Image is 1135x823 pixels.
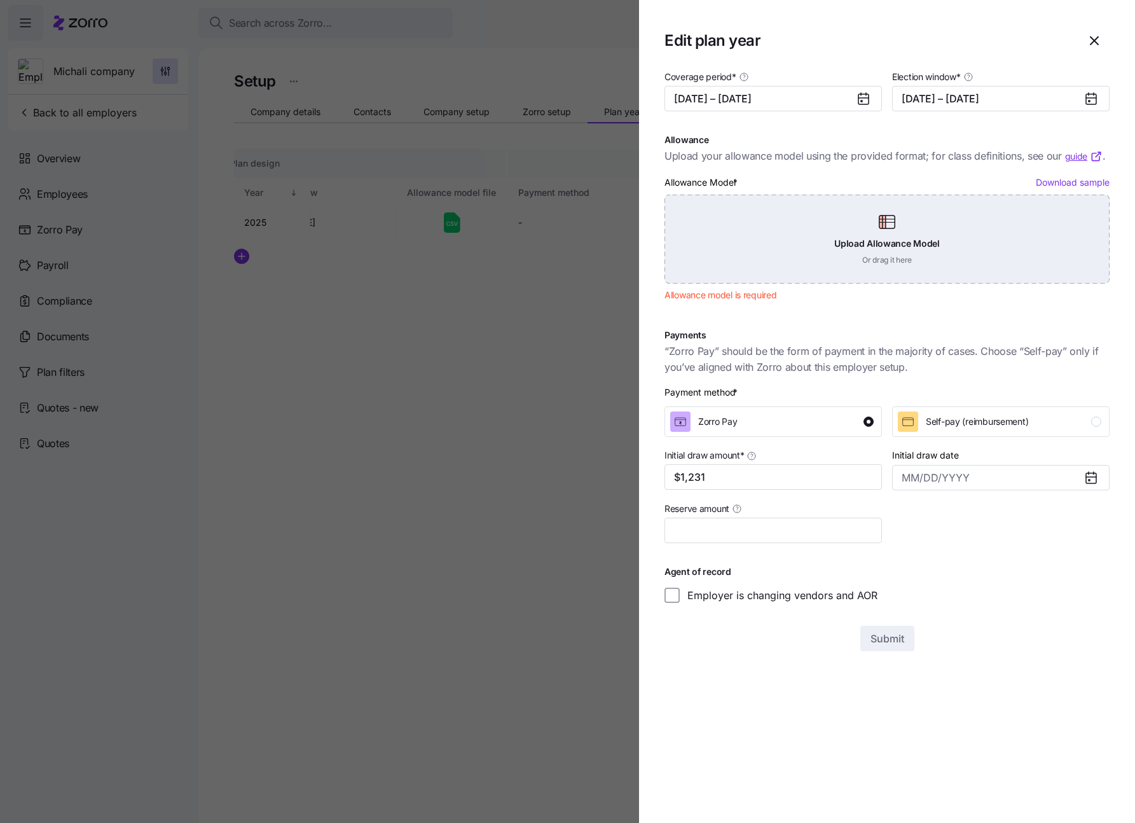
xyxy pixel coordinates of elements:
[664,134,1110,146] h1: Allowance
[664,31,1069,50] h1: Edit plan year
[664,71,736,83] span: Coverage period *
[664,449,744,462] span: Initial draw amount *
[926,415,1028,428] span: Self-pay (reimbursement)
[664,86,882,111] button: [DATE] – [DATE]
[892,86,1110,111] button: [DATE] – [DATE]
[1036,177,1110,188] a: Download sample
[664,566,1110,577] h1: Agent of record
[664,176,740,190] label: Allowance Model
[664,385,740,399] div: Payment method
[892,465,1110,490] input: MM/DD/YYYY
[664,148,1106,164] span: Upload your allowance model using the provided format; for class definitions, see our .
[698,415,737,428] span: Zorro Pay
[892,448,959,462] label: Initial draw date
[680,588,877,603] label: Employer is changing vendors and AOR
[1065,150,1103,163] a: guide
[870,631,904,646] span: Submit
[860,626,914,651] button: Submit
[664,343,1110,375] span: “Zorro Pay” should be the form of payment in the majority of cases. Choose “Self-pay” only if you...
[664,289,776,301] span: Allowance model is required
[664,329,1110,341] h1: Payments
[664,502,729,515] span: Reserve amount
[892,71,961,83] span: Election window *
